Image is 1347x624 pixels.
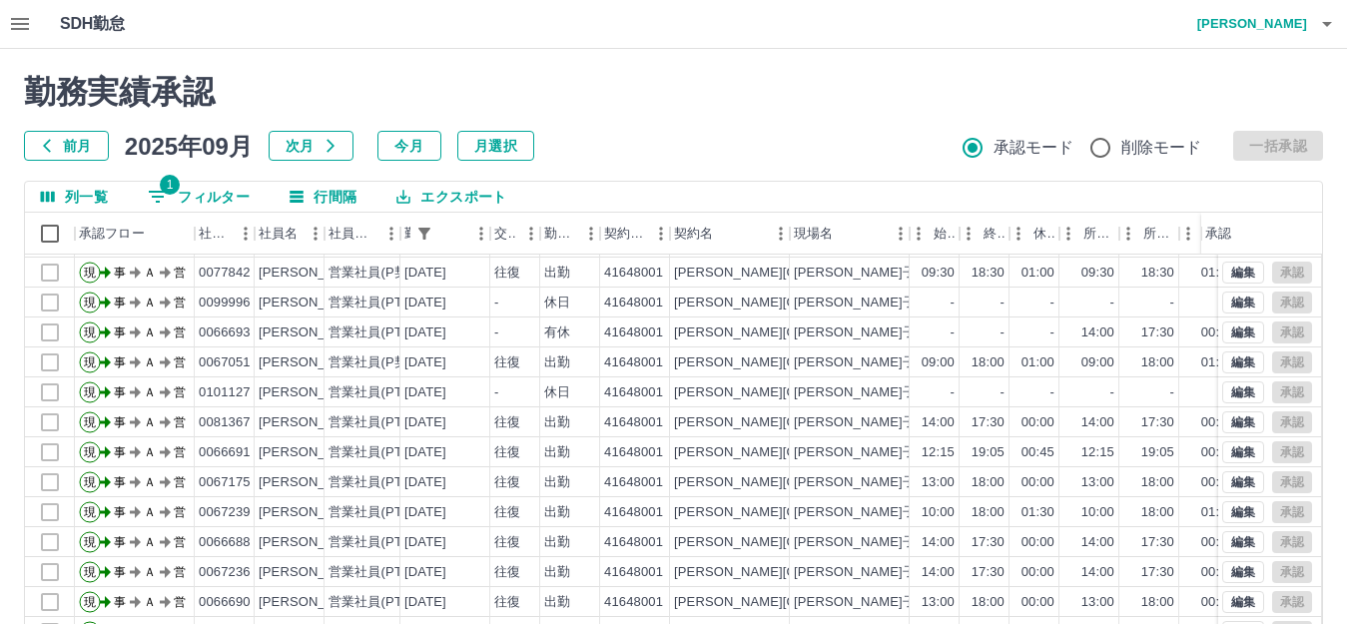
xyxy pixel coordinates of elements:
[1222,381,1264,403] button: 編集
[1021,593,1054,612] div: 00:00
[604,563,663,582] div: 41648001
[1222,471,1264,493] button: 編集
[400,213,490,255] div: 勤務日
[377,131,441,161] button: 今月
[114,475,126,489] text: 事
[132,182,266,212] button: フィルター表示
[1201,413,1234,432] div: 00:00
[84,535,96,549] text: 現
[972,473,1005,492] div: 18:00
[1222,441,1264,463] button: 編集
[674,413,921,432] div: [PERSON_NAME][GEOGRAPHIC_DATA]
[114,325,126,339] text: 事
[231,219,261,249] button: メニュー
[1201,264,1234,283] div: 01:00
[144,296,156,310] text: Ａ
[259,413,367,432] div: [PERSON_NAME]
[466,219,496,249] button: メニュー
[576,219,606,249] button: メニュー
[544,264,570,283] div: 出勤
[1201,443,1234,462] div: 00:45
[1050,294,1054,312] div: -
[1021,353,1054,372] div: 01:00
[886,219,916,249] button: メニュー
[951,294,955,312] div: -
[1121,136,1202,160] span: 削除モード
[144,445,156,459] text: Ａ
[160,175,180,195] span: 1
[199,473,251,492] div: 0067175
[544,503,570,522] div: 出勤
[1201,353,1234,372] div: 01:00
[174,535,186,549] text: 営
[494,563,520,582] div: 往復
[544,593,570,612] div: 出勤
[1222,262,1264,284] button: 編集
[922,353,955,372] div: 09:00
[174,296,186,310] text: 営
[259,443,367,462] div: [PERSON_NAME]
[259,473,367,492] div: [PERSON_NAME]
[544,213,576,255] div: 勤務区分
[404,593,446,612] div: [DATE]
[144,565,156,579] text: Ａ
[174,385,186,399] text: 営
[604,473,663,492] div: 41648001
[404,413,446,432] div: [DATE]
[144,325,156,339] text: Ａ
[1059,213,1119,255] div: 所定開始
[604,503,663,522] div: 41648001
[84,325,96,339] text: 現
[494,503,520,522] div: 往復
[1222,561,1264,583] button: 編集
[674,264,921,283] div: [PERSON_NAME][GEOGRAPHIC_DATA]
[329,353,425,372] div: 営業社員(P契約)
[84,296,96,310] text: 現
[329,503,433,522] div: 営業社員(PT契約)
[922,443,955,462] div: 12:15
[494,473,520,492] div: 往復
[604,413,663,432] div: 41648001
[79,213,145,255] div: 承認フロー
[544,473,570,492] div: 出勤
[1141,443,1174,462] div: 19:05
[144,535,156,549] text: Ａ
[195,213,255,255] div: 社員番号
[457,131,534,161] button: 月選択
[259,383,367,402] div: [PERSON_NAME]
[269,131,353,161] button: 次月
[1141,413,1174,432] div: 17:30
[494,294,498,312] div: -
[114,296,126,310] text: 事
[1141,593,1174,612] div: 18:00
[199,323,251,342] div: 0066693
[794,264,969,283] div: [PERSON_NAME]子どもの家
[1222,292,1264,313] button: 編集
[1141,323,1174,342] div: 17:30
[674,323,921,342] div: [PERSON_NAME][GEOGRAPHIC_DATA]
[1021,264,1054,283] div: 01:00
[794,473,969,492] div: [PERSON_NAME]子どもの家
[494,413,520,432] div: 往復
[404,563,446,582] div: [DATE]
[972,593,1005,612] div: 18:00
[1021,503,1054,522] div: 01:30
[199,353,251,372] div: 0067051
[604,443,663,462] div: 41648001
[1201,503,1234,522] div: 01:30
[544,383,570,402] div: 休日
[1081,563,1114,582] div: 14:00
[114,505,126,519] text: 事
[199,213,231,255] div: 社員番号
[144,266,156,280] text: Ａ
[114,355,126,369] text: 事
[494,533,520,552] div: 往復
[794,563,969,582] div: [PERSON_NAME]子どもの家
[1141,533,1174,552] div: 17:30
[84,355,96,369] text: 現
[604,264,663,283] div: 41648001
[1081,473,1114,492] div: 13:00
[84,385,96,399] text: 現
[1201,213,1305,255] div: 承認
[84,505,96,519] text: 現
